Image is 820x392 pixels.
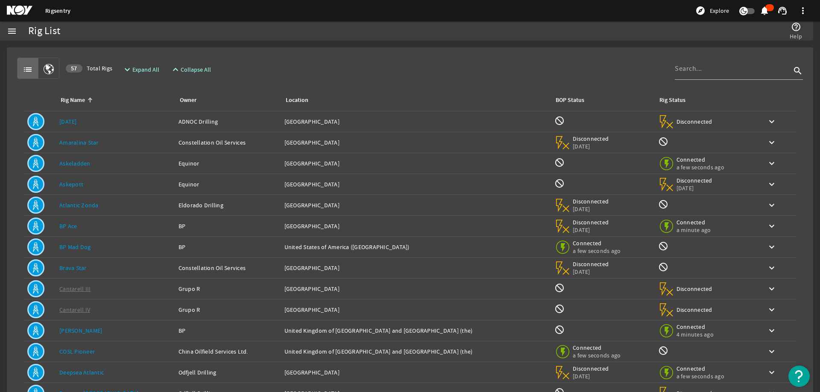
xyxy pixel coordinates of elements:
mat-icon: keyboard_arrow_down [767,305,777,315]
mat-icon: expand_more [122,64,129,75]
div: United Kingdom of [GEOGRAPHIC_DATA] and [GEOGRAPHIC_DATA] (the) [284,347,548,356]
div: Constellation Oil Services [179,264,278,272]
div: [GEOGRAPHIC_DATA] [284,285,548,293]
mat-icon: Rig Monitoring not available for this rig [658,241,668,251]
div: Rig Name [61,96,85,105]
div: Eldorado Drilling [179,201,278,209]
span: Expand All [132,65,159,74]
mat-icon: BOP Monitoring not available for this rig [554,116,565,126]
div: [GEOGRAPHIC_DATA] [284,180,548,189]
a: Brava Star [59,264,87,272]
mat-icon: expand_less [170,64,177,75]
div: United Kingdom of [GEOGRAPHIC_DATA] and [GEOGRAPHIC_DATA] (the) [284,326,548,335]
mat-icon: Rig Monitoring not available for this rig [658,346,668,356]
span: Connected [676,218,713,226]
span: Disconnected [573,260,609,268]
div: 57 [66,64,82,73]
span: a few seconds ago [573,351,621,359]
div: [GEOGRAPHIC_DATA] [284,159,548,168]
a: Cantarell IV [59,306,90,314]
div: [GEOGRAPHIC_DATA] [284,201,548,209]
div: Rig Name [59,96,168,105]
span: a minute ago [676,226,713,234]
span: [DATE] [676,184,713,192]
mat-icon: keyboard_arrow_down [767,346,777,357]
mat-icon: Rig Monitoring not available for this rig [658,199,668,209]
div: Rig List [28,27,60,35]
mat-icon: keyboard_arrow_down [767,221,777,231]
div: Location [286,96,308,105]
button: Collapse All [167,62,214,77]
span: Disconnected [676,118,713,125]
mat-icon: keyboard_arrow_down [767,179,777,189]
input: Search... [675,64,791,74]
mat-icon: notifications [759,6,770,16]
mat-icon: keyboard_arrow_down [767,263,777,273]
span: Connected [676,156,724,163]
a: Rigsentry [45,7,70,15]
span: [DATE] [573,372,609,380]
span: Disconnected [676,285,713,293]
mat-icon: BOP Monitoring not available for this rig [554,304,565,314]
span: Disconnected [573,135,609,142]
div: China Oilfield Services Ltd. [179,347,278,356]
mat-icon: BOP Monitoring not available for this rig [554,325,565,335]
mat-icon: keyboard_arrow_down [767,200,777,210]
span: Disconnected [573,365,609,372]
div: BP [179,222,278,230]
mat-icon: Rig Monitoring not available for this rig [658,136,668,147]
span: Disconnected [676,306,713,314]
a: Amaralina Star [59,139,99,146]
span: Connected [676,365,724,372]
a: Askepott [59,180,83,188]
div: ADNOC Drilling [179,117,278,126]
button: Explore [692,4,732,17]
div: Rig Status [659,96,685,105]
div: [GEOGRAPHIC_DATA] [284,264,548,272]
div: United States of America ([GEOGRAPHIC_DATA]) [284,243,548,251]
mat-icon: keyboard_arrow_down [767,242,777,252]
mat-icon: BOP Monitoring not available for this rig [554,157,565,168]
span: [DATE] [573,226,609,234]
span: [DATE] [573,142,609,150]
a: [PERSON_NAME] [59,327,102,334]
div: [GEOGRAPHIC_DATA] [284,222,548,230]
div: Owner [180,96,196,105]
a: Askeladden [59,160,91,167]
div: [GEOGRAPHIC_DATA] [284,117,548,126]
mat-icon: keyboard_arrow_down [767,137,777,148]
mat-icon: list [23,64,33,75]
a: Deepsea Atlantic [59,369,104,376]
span: a few seconds ago [573,247,621,255]
mat-icon: keyboard_arrow_down [767,116,777,127]
div: [GEOGRAPHIC_DATA] [284,138,548,147]
mat-icon: keyboard_arrow_down [767,158,777,168]
button: more_vert [793,0,813,21]
span: Connected [573,239,621,247]
a: [DATE] [59,118,77,125]
span: Help [790,32,802,41]
button: Expand All [119,62,163,77]
mat-icon: BOP Monitoring not available for this rig [554,283,565,293]
div: [GEOGRAPHIC_DATA] [284,305,548,314]
div: Owner [179,96,274,105]
mat-icon: Rig Monitoring not available for this rig [658,262,668,272]
a: Cantarell III [59,285,91,293]
span: Explore [710,6,729,15]
span: Disconnected [573,197,609,205]
span: 4 minutes ago [676,331,714,338]
a: BP Ace [59,222,77,230]
div: BP [179,326,278,335]
a: Atlantic Zonda [59,201,99,209]
div: BOP Status [556,96,584,105]
mat-icon: BOP Monitoring not available for this rig [554,178,565,189]
span: Disconnected [676,177,713,184]
span: Collapse All [181,65,211,74]
span: Disconnected [573,218,609,226]
div: Odfjell Drilling [179,368,278,377]
div: Equinor [179,159,278,168]
span: Connected [573,344,621,351]
div: Grupo R [179,285,278,293]
mat-icon: keyboard_arrow_down [767,367,777,377]
span: Connected [676,323,714,331]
